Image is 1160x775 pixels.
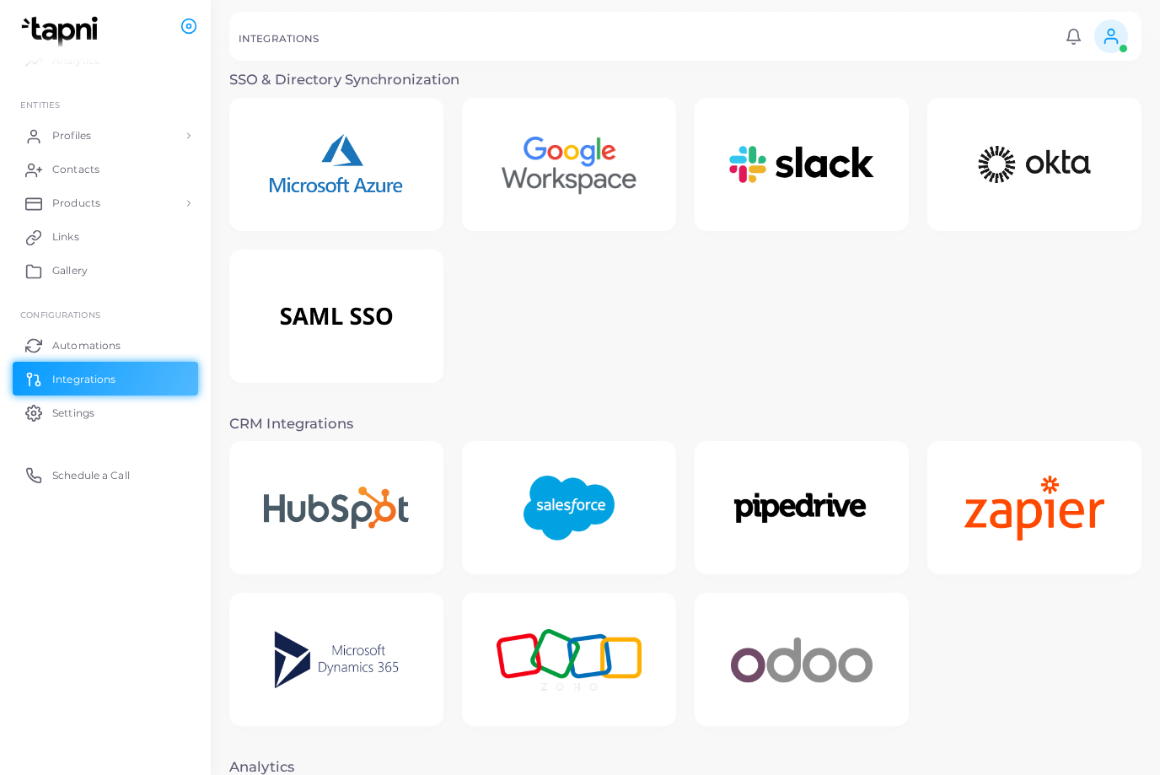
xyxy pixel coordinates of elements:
a: Integrations [13,362,198,396]
img: Slack [709,126,895,204]
h3: CRM Integrations [229,416,1141,433]
img: SAML [244,277,430,356]
span: Analytics [52,53,99,68]
img: Google Workspace [479,112,660,218]
img: Zapier [943,455,1125,561]
a: Profiles [13,119,198,153]
img: logo [15,16,109,47]
img: Hubspot [244,466,430,550]
span: Settings [52,406,94,421]
span: Schedule a Call [52,468,130,483]
a: Contacts [13,153,198,186]
a: Gallery [13,254,198,288]
a: Products [13,186,198,220]
img: Salesforce [502,455,635,561]
img: Pipedrive [709,468,895,547]
span: Configurations [20,309,100,320]
a: Settings [13,396,198,429]
img: Odoo [711,607,894,713]
img: Zoho [476,608,663,711]
a: Schedule a Call [13,458,198,492]
span: Gallery [52,263,88,278]
a: Links [13,220,198,254]
img: Microsoft Dynamics [254,607,419,713]
span: Contacts [52,162,99,177]
h3: SSO & Directory Synchronization [229,72,1141,89]
span: Products [52,196,100,211]
span: Links [52,229,79,245]
span: ENTITIES [20,100,60,110]
img: Microsoft Azure [248,112,425,218]
a: Automations [13,328,198,362]
a: Analytics [13,44,198,78]
img: Okta [942,126,1128,204]
h5: INTEGRATIONS [239,33,319,45]
span: Integrations [52,372,115,387]
span: Automations [52,338,121,353]
span: Profiles [52,128,91,143]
